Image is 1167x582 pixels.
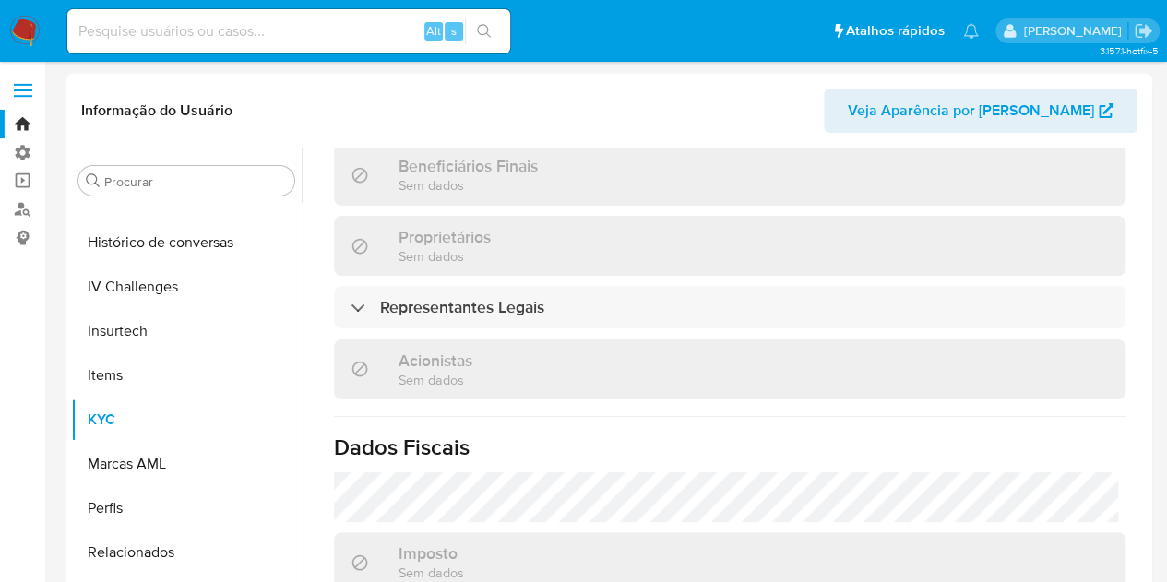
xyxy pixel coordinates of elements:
[399,247,491,265] p: Sem dados
[104,173,287,190] input: Procurar
[71,398,302,442] button: KYC
[71,530,302,575] button: Relacionados
[71,353,302,398] button: Items
[71,309,302,353] button: Insurtech
[1134,21,1153,41] a: Sair
[81,101,232,120] h1: Informação do Usuário
[334,434,1125,461] h1: Dados Fiscais
[399,543,464,564] h3: Imposto
[963,23,979,39] a: Notificações
[334,339,1125,399] div: AcionistasSem dados
[451,22,457,40] span: s
[848,89,1094,133] span: Veja Aparência por [PERSON_NAME]
[334,216,1125,276] div: ProprietáriosSem dados
[71,486,302,530] button: Perfis
[67,19,510,43] input: Pesquise usuários ou casos...
[399,564,464,581] p: Sem dados
[71,265,302,309] button: IV Challenges
[399,156,538,176] h3: Beneficiários Finais
[380,297,544,317] h3: Representantes Legais
[1023,22,1127,40] p: marcos.borges@mercadopago.com.br
[71,442,302,486] button: Marcas AML
[86,173,101,188] button: Procurar
[399,176,538,194] p: Sem dados
[846,21,945,41] span: Atalhos rápidos
[334,145,1125,205] div: Beneficiários FinaisSem dados
[399,350,472,371] h3: Acionistas
[71,220,302,265] button: Histórico de conversas
[465,18,503,44] button: search-icon
[399,227,491,247] h3: Proprietários
[426,22,441,40] span: Alt
[824,89,1137,133] button: Veja Aparência por [PERSON_NAME]
[399,371,472,388] p: Sem dados
[334,286,1125,328] div: Representantes Legais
